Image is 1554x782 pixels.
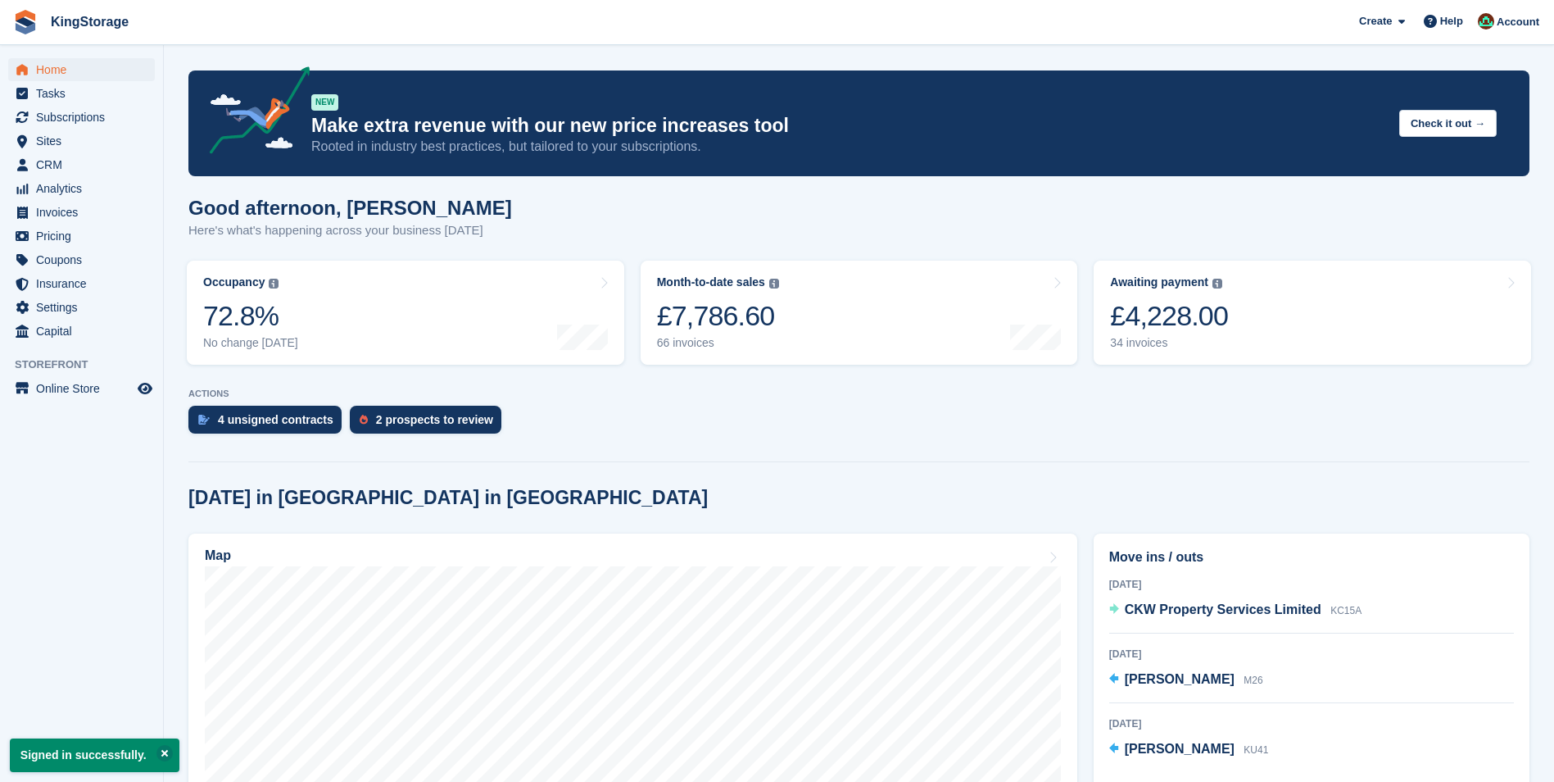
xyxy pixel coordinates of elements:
[8,130,155,152] a: menu
[376,413,493,426] div: 2 prospects to review
[8,320,155,343] a: menu
[205,548,231,563] h2: Map
[36,130,134,152] span: Sites
[8,177,155,200] a: menu
[8,58,155,81] a: menu
[36,58,134,81] span: Home
[1212,279,1222,289] img: icon-info-grey-7440780725fd019a000dd9b08b2336e03edf1995a4989e88bcd33f0948082b44.svg
[13,10,38,34] img: stora-icon-8386f47178a22dfd0bd8f6a31ec36ba5ce8667c1dd55bd0f319d3a0aa187defe.svg
[36,272,134,295] span: Insurance
[360,415,368,425] img: prospect-51fa495bee0391a8d652442698ab0144808aea92771e9ea1ae160a38d050c398.svg
[1359,13,1392,30] span: Create
[1109,647,1514,662] div: [DATE]
[350,406,510,442] a: 2 prospects to review
[8,153,155,176] a: menu
[1109,739,1269,761] a: [PERSON_NAME] KU41
[8,201,155,224] a: menu
[1330,605,1361,616] span: KC15A
[1109,716,1514,731] div: [DATE]
[8,248,155,271] a: menu
[1109,600,1362,621] a: CKW Property Services Limited KC15A
[44,8,135,35] a: KingStorage
[188,487,708,509] h2: [DATE] in [GEOGRAPHIC_DATA] in [GEOGRAPHIC_DATA]
[10,739,179,772] p: Signed in successfully.
[311,94,338,111] div: NEW
[1125,742,1235,756] span: [PERSON_NAME]
[1125,672,1235,686] span: [PERSON_NAME]
[218,413,333,426] div: 4 unsigned contracts
[196,66,310,160] img: price-adjustments-announcement-icon-8257ccfd72463d97f412b2fc003d46551f7dbcb40ab6d574587a9cd5c0d94...
[187,261,624,365] a: Occupancy 72.8% No change [DATE]
[1110,299,1228,333] div: £4,228.00
[657,336,779,350] div: 66 invoices
[1109,577,1514,592] div: [DATE]
[1110,275,1208,289] div: Awaiting payment
[36,106,134,129] span: Subscriptions
[1110,336,1228,350] div: 34 invoices
[188,221,512,240] p: Here's what's happening across your business [DATE]
[1125,602,1321,616] span: CKW Property Services Limited
[135,379,155,398] a: Preview store
[1399,110,1497,137] button: Check it out →
[198,415,210,425] img: contract_signature_icon-13c848040528278c33f63329250d36e43548de30e8caae1d1a13099fd9432cc5.svg
[1109,670,1263,691] a: [PERSON_NAME] M26
[36,153,134,176] span: CRM
[8,106,155,129] a: menu
[8,225,155,248] a: menu
[36,177,134,200] span: Analytics
[641,261,1078,365] a: Month-to-date sales £7,786.60 66 invoices
[269,279,279,289] img: icon-info-grey-7440780725fd019a000dd9b08b2336e03edf1995a4989e88bcd33f0948082b44.svg
[1478,13,1494,30] img: John King
[203,336,298,350] div: No change [DATE]
[657,299,779,333] div: £7,786.60
[203,299,298,333] div: 72.8%
[188,389,1529,399] p: ACTIONS
[203,275,265,289] div: Occupancy
[8,82,155,105] a: menu
[1497,14,1539,30] span: Account
[8,377,155,400] a: menu
[1244,744,1268,756] span: KU41
[1094,261,1531,365] a: Awaiting payment £4,228.00 34 invoices
[188,406,350,442] a: 4 unsigned contracts
[311,114,1386,138] p: Make extra revenue with our new price increases tool
[8,296,155,319] a: menu
[769,279,779,289] img: icon-info-grey-7440780725fd019a000dd9b08b2336e03edf1995a4989e88bcd33f0948082b44.svg
[188,197,512,219] h1: Good afternoon, [PERSON_NAME]
[36,82,134,105] span: Tasks
[36,201,134,224] span: Invoices
[1244,675,1262,686] span: M26
[1109,548,1514,567] h2: Move ins / outs
[36,225,134,248] span: Pricing
[15,357,163,373] span: Storefront
[8,272,155,295] a: menu
[36,248,134,271] span: Coupons
[311,138,1386,156] p: Rooted in industry best practices, but tailored to your subscriptions.
[36,320,134,343] span: Capital
[1440,13,1463,30] span: Help
[657,275,765,289] div: Month-to-date sales
[36,296,134,319] span: Settings
[36,377,134,400] span: Online Store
